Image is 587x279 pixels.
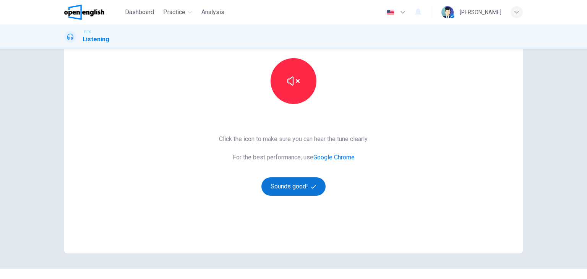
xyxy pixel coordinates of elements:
[219,135,368,144] span: Click the icon to make sure you can hear the tune clearly.
[64,5,104,20] img: OpenEnglish logo
[83,29,91,35] span: IELTS
[64,5,122,20] a: OpenEnglish logo
[125,8,154,17] span: Dashboard
[122,5,157,19] button: Dashboard
[201,8,224,17] span: Analysis
[261,177,326,196] button: Sounds good!
[313,154,355,161] a: Google Chrome
[83,35,109,44] h1: Listening
[160,5,195,19] button: Practice
[219,153,368,162] span: For the best performance, use
[198,5,227,19] button: Analysis
[163,8,185,17] span: Practice
[386,10,395,15] img: en
[460,8,501,17] div: [PERSON_NAME]
[441,6,454,18] img: Profile picture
